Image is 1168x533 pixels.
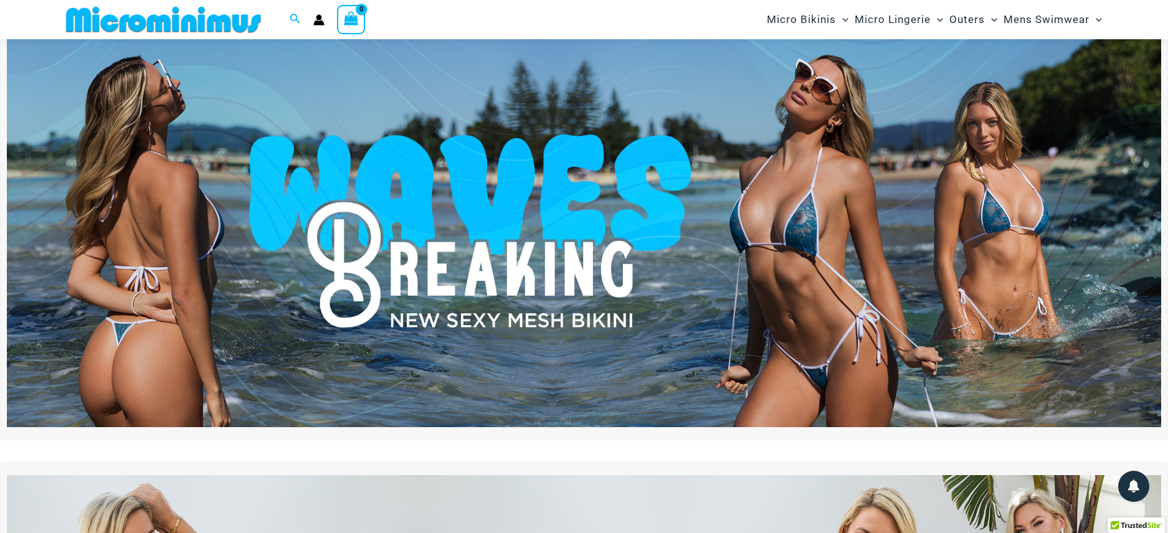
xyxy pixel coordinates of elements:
[767,4,836,35] span: Micro Bikinis
[946,4,1000,35] a: OutersMenu ToggleMenu Toggle
[949,4,985,35] span: Outers
[7,35,1161,428] img: Waves Breaking Ocean Bikini Pack
[1090,4,1102,35] span: Menu Toggle
[852,4,946,35] a: Micro LingerieMenu ToggleMenu Toggle
[931,4,943,35] span: Menu Toggle
[985,4,997,35] span: Menu Toggle
[762,2,1108,37] nav: Site Navigation
[1000,4,1105,35] a: Mens SwimwearMenu ToggleMenu Toggle
[337,5,366,34] a: View Shopping Cart, empty
[1004,4,1090,35] span: Mens Swimwear
[836,4,848,35] span: Menu Toggle
[313,14,325,26] a: Account icon link
[290,12,301,27] a: Search icon link
[855,4,931,35] span: Micro Lingerie
[764,4,852,35] a: Micro BikinisMenu ToggleMenu Toggle
[61,6,266,34] img: MM SHOP LOGO FLAT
